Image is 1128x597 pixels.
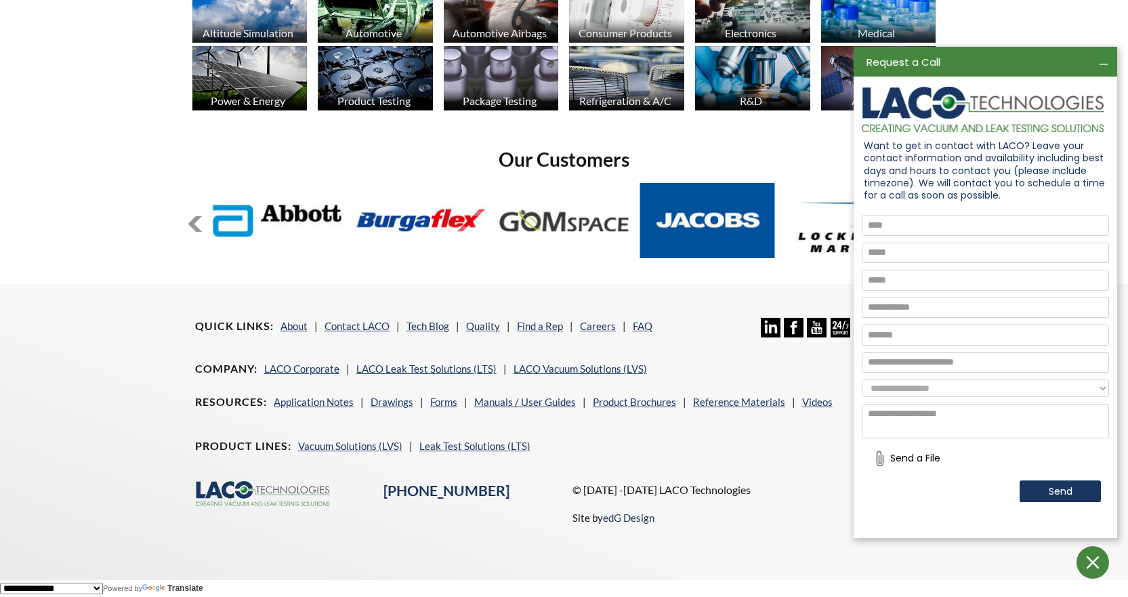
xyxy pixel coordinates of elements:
a: Tech Blog [406,320,449,332]
a: Package Testing [444,46,559,115]
img: industry_Power-2_670x376.jpg [192,46,308,110]
a: Manuals / User Guides [474,396,576,408]
img: logo [862,87,1104,131]
img: Burgaflex.jpg [353,183,488,259]
a: FAQ [633,320,652,332]
div: Aerospace [819,94,935,107]
a: Drawings [371,396,413,408]
a: Forms [430,396,457,408]
h2: Our Customers [187,147,942,172]
a: Product Testing [318,46,433,115]
h4: Company [195,362,257,376]
a: Application Notes [274,396,354,408]
a: LACO Corporate [264,363,339,375]
a: Vacuum Solutions (LVS) [298,440,402,452]
div: Automotive Airbags [442,26,558,39]
div: Refrigeration & A/C [567,94,683,107]
img: industry_R_D_670x376.jpg [695,46,810,110]
a: edG Design [603,512,654,524]
a: Find a Rep [517,320,563,332]
a: 24/7 Support [831,327,850,339]
img: industry_HVAC_670x376.jpg [569,46,684,110]
img: 24/7 Support Icon [831,318,850,337]
a: Power & Energy [192,46,308,115]
div: Power & Energy [190,94,306,107]
img: GOM-Space.jpg [497,183,631,259]
img: Lockheed-Martin.jpg [783,183,918,259]
h4: Quick Links [195,319,274,333]
img: Jacobs.jpg [640,183,774,259]
div: Product Testing [316,94,432,107]
div: Automotive [316,26,432,39]
div: Package Testing [442,94,558,107]
a: Careers [580,320,616,332]
div: Want to get in contact with LACO? Leave your contact information and availability including best ... [854,136,1117,205]
div: Electronics [693,26,809,39]
a: Videos [802,396,833,408]
a: R&D [695,46,810,115]
img: industry_Package_670x376.jpg [444,46,559,110]
img: Google Translate [142,584,167,593]
div: Minimize [1094,54,1110,70]
a: Reference Materials [693,396,785,408]
a: LACO Leak Test Solutions (LTS) [356,363,497,375]
a: LACO Vacuum Solutions (LVS) [514,363,647,375]
img: Artboard_1.jpg [821,46,936,110]
div: Medical [819,26,935,39]
a: Product Brochures [593,396,676,408]
div: R&D [693,94,809,107]
a: [PHONE_NUMBER] [383,482,509,499]
div: Altitude Simulation [190,26,306,39]
a: Contact LACO [325,320,390,332]
a: Translate [142,583,203,593]
p: © [DATE] -[DATE] LACO Technologies [572,481,934,499]
a: Quality [466,320,500,332]
img: industry_ProductTesting_670x376.jpg [318,46,433,110]
div: Consumer Products [567,26,683,39]
a: About [280,320,308,332]
img: Abbott-Labs.jpg [210,183,345,259]
h4: Resources [195,395,267,409]
a: Leak Test Solutions (LTS) [419,440,530,452]
h4: Product Lines [195,439,291,453]
a: Aerospace [821,46,936,115]
div: Request a Call [860,55,1091,69]
p: Site by [572,510,654,526]
a: Refrigeration & A/C [569,46,684,115]
button: Send [1020,480,1101,502]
